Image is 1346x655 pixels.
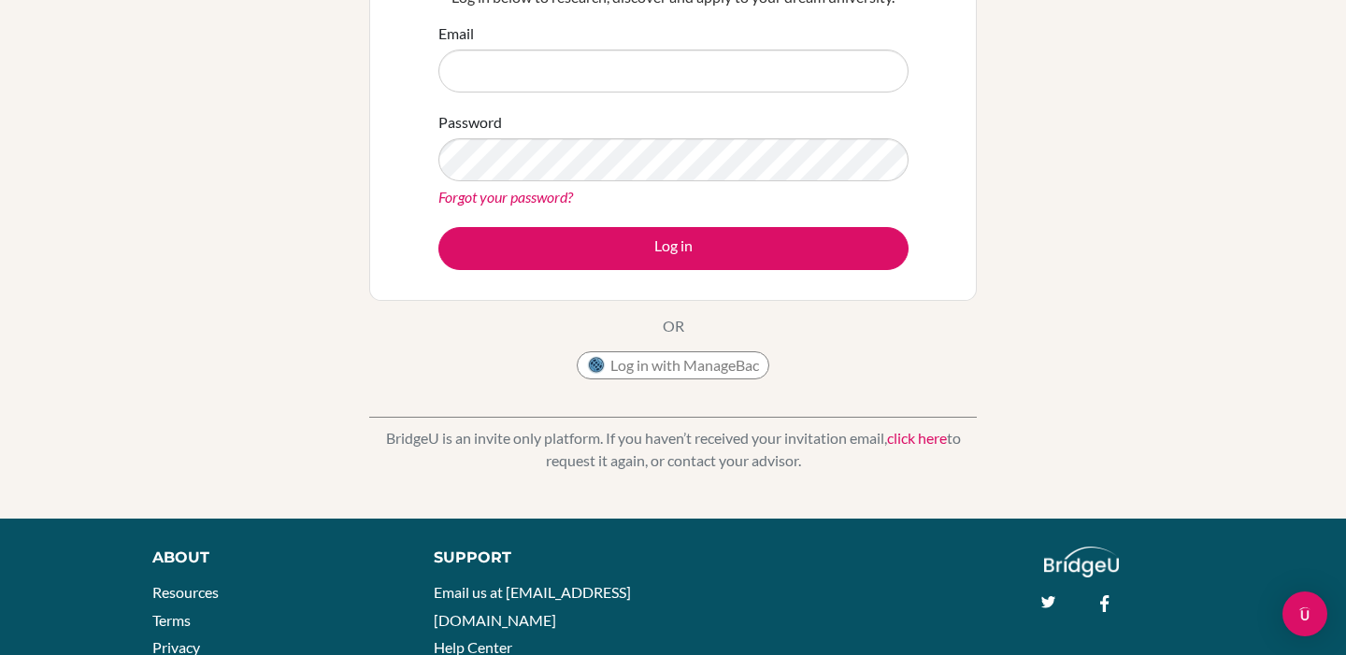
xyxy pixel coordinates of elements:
button: Log in [438,227,909,270]
a: Forgot your password? [438,188,573,206]
div: Open Intercom Messenger [1282,591,1327,636]
a: Email us at [EMAIL_ADDRESS][DOMAIN_NAME] [434,583,631,629]
div: About [152,547,392,569]
a: Resources [152,583,219,601]
img: logo_white@2x-f4f0deed5e89b7ecb1c2cc34c3e3d731f90f0f143d5ea2071677605dd97b5244.png [1044,547,1120,577]
div: Support [434,547,654,569]
p: OR [663,315,684,337]
label: Email [438,22,474,45]
button: Log in with ManageBac [577,351,769,379]
a: Terms [152,611,191,629]
p: BridgeU is an invite only platform. If you haven’t received your invitation email, to request it ... [369,427,977,472]
a: click here [887,429,947,447]
label: Password [438,111,502,134]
